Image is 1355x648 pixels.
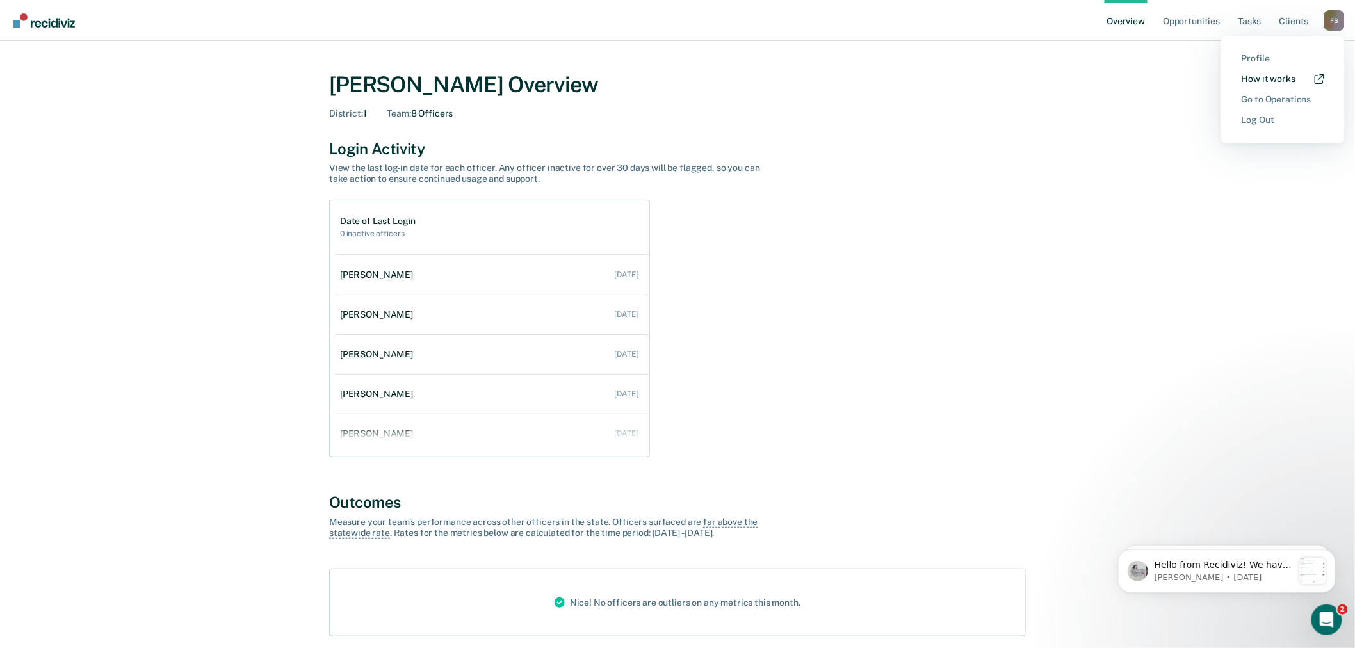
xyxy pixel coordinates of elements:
[340,270,418,280] div: [PERSON_NAME]
[329,72,1026,98] div: [PERSON_NAME] Overview
[1324,10,1345,31] button: Profile dropdown button
[615,270,639,279] div: [DATE]
[615,389,639,398] div: [DATE]
[615,350,639,359] div: [DATE]
[329,517,758,539] span: far above the statewide rate
[329,140,1026,158] div: Login Activity
[329,108,367,119] div: 1
[335,416,649,452] a: [PERSON_NAME] [DATE]
[1242,74,1324,85] a: How it works
[56,36,193,453] span: Hello from Recidiviz! We have some exciting news. Officers will now have their own Overview page ...
[1221,36,1345,143] div: Profile menu
[1311,604,1342,635] iframe: Intercom live chat
[340,428,418,439] div: [PERSON_NAME]
[615,429,639,438] div: [DATE]
[1242,94,1324,105] a: Go to Operations
[340,216,416,227] h1: Date of Last Login
[1242,53,1324,64] a: Profile
[387,108,453,119] div: 8 Officers
[329,493,1026,512] div: Outcomes
[1242,115,1324,126] a: Log Out
[340,349,418,360] div: [PERSON_NAME]
[387,108,411,118] span: Team :
[335,257,649,293] a: [PERSON_NAME] [DATE]
[329,108,363,118] span: District :
[329,517,777,539] div: Measure your team’s performance across other officer s in the state. Officer s surfaced are . Rat...
[335,336,649,373] a: [PERSON_NAME] [DATE]
[1338,604,1348,615] span: 2
[329,163,777,184] div: View the last log-in date for each officer. Any officer inactive for over 30 days will be flagged...
[335,376,649,412] a: [PERSON_NAME] [DATE]
[56,48,194,60] p: Message from Kim, sent 2d ago
[340,389,418,400] div: [PERSON_NAME]
[340,229,416,238] h2: 0 inactive officers
[340,309,418,320] div: [PERSON_NAME]
[335,296,649,333] a: [PERSON_NAME] [DATE]
[1324,10,1345,31] div: F S
[13,13,75,28] img: Recidiviz
[1099,524,1355,613] iframe: Intercom notifications message
[615,310,639,319] div: [DATE]
[544,569,811,636] div: Nice! No officers are outliers on any metrics this month.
